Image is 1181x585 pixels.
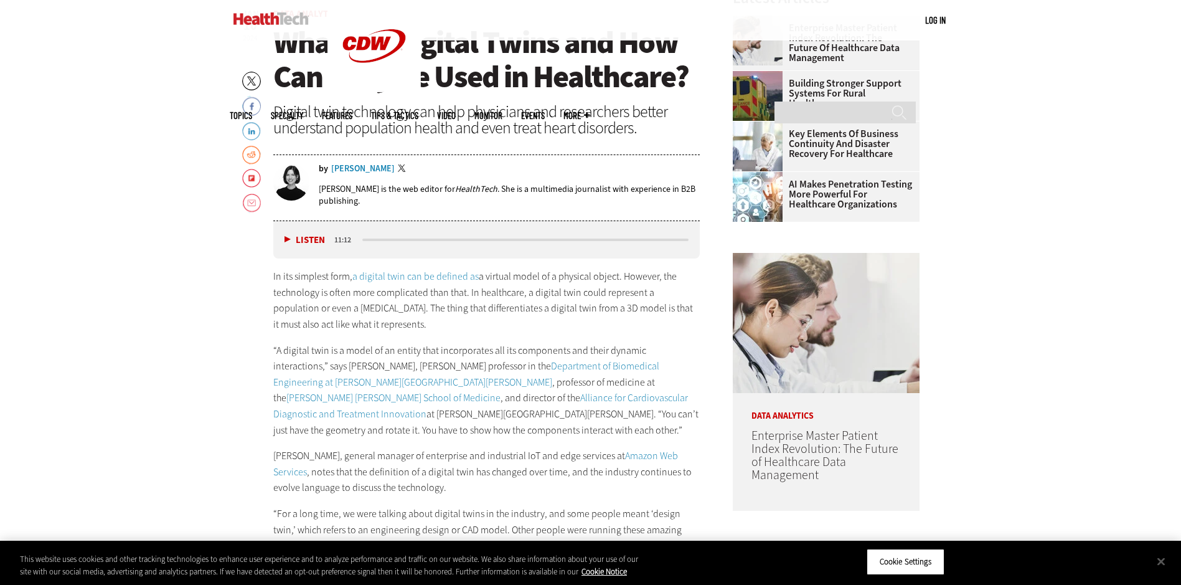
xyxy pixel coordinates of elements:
a: incident response team discusses around a table [733,121,789,131]
span: More [563,111,590,120]
a: Healthcare and hacking concept [733,172,789,182]
a: CDW [327,82,421,95]
span: Topics [230,111,252,120]
button: Close [1147,548,1175,575]
a: Twitter [398,164,409,174]
a: MonITor [474,111,502,120]
img: ambulance driving down country road at sunset [733,71,783,121]
div: duration [332,234,360,245]
img: Jordan Scott [273,164,309,201]
img: medical researchers look at data on desktop monitor [733,253,920,393]
p: Data Analytics [733,393,920,421]
img: Home [233,12,309,25]
a: Log in [925,14,946,26]
em: HealthTech [455,183,497,195]
div: Digital twin technology can help physicians and researchers better understand population health a... [273,103,700,136]
button: Cookie Settings [867,549,944,575]
div: This website uses cookies and other tracking technologies to enhance user experience and to analy... [20,553,649,578]
p: “A digital twin is a model of an entity that incorporates all its components and their dynamic in... [273,343,700,439]
button: Listen [285,235,325,245]
a: [PERSON_NAME] [PERSON_NAME] School of Medicine [286,391,501,404]
span: by [319,164,328,173]
a: a digital twin can be defined as [352,270,479,283]
a: Video [437,111,456,120]
a: Key Elements of Business Continuity and Disaster Recovery for Healthcare [733,129,912,159]
a: Amazon Web Services [273,449,678,478]
img: incident response team discusses around a table [733,121,783,171]
div: User menu [925,14,946,27]
div: media player [273,221,700,259]
a: AI Makes Penetration Testing More Powerful for Healthcare Organizations [733,179,912,209]
a: Department of Biomedical Engineering at [PERSON_NAME][GEOGRAPHIC_DATA][PERSON_NAME] [273,359,659,389]
span: Specialty [271,111,303,120]
a: Events [521,111,545,120]
a: Features [322,111,352,120]
a: Tips & Tactics [371,111,418,120]
a: Alliance for Cardiovascular Diagnostic and Treatment Innovation [273,391,688,421]
a: Enterprise Master Patient Index Revolution: The Future of Healthcare Data Management [751,427,898,483]
a: More information about your privacy [581,566,627,577]
p: [PERSON_NAME], general manager of enterprise and industrial IoT and edge services at , notes that... [273,448,700,496]
p: In its simplest form, a virtual model of a physical object. However, the technology is often more... [273,269,700,332]
img: Healthcare and hacking concept [733,172,783,222]
a: [PERSON_NAME] [331,164,395,173]
p: [PERSON_NAME] is the web editor for . She is a multimedia journalist with experience in B2B publi... [319,183,700,207]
